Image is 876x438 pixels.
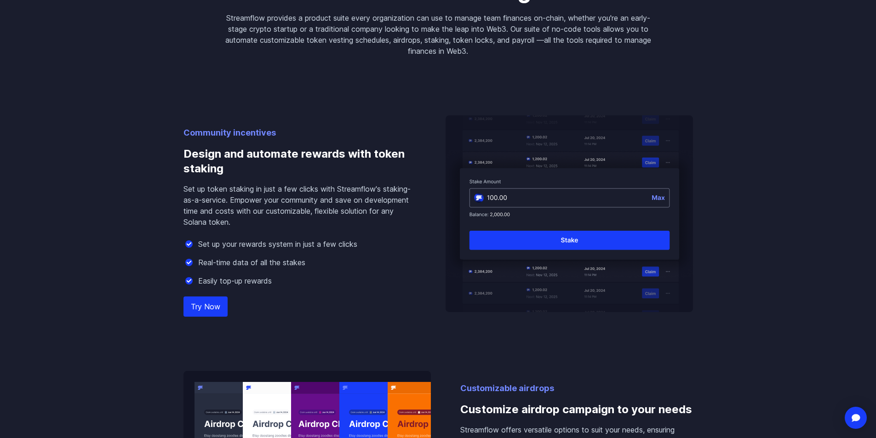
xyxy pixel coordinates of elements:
[183,139,416,183] h3: Design and automate rewards with token staking
[225,12,652,57] p: Streamflow provides a product suite every organization can use to manage team finances on-chain, ...
[460,382,693,395] p: Customizable airdrops
[183,126,416,139] p: Community incentives
[460,395,693,424] h3: Customize airdrop campaign to your needs
[198,275,272,286] p: Easily top-up rewards
[198,257,305,268] p: Real-time data of all the stakes
[446,115,693,312] img: Design and automate rewards with token staking
[198,239,357,250] p: Set up your rewards system in just a few clicks
[845,407,867,429] div: Open Intercom Messenger
[183,183,416,228] p: Set up token staking in just a few clicks with Streamflow's staking-as-a-service. Empower your co...
[183,296,228,317] a: Try Now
